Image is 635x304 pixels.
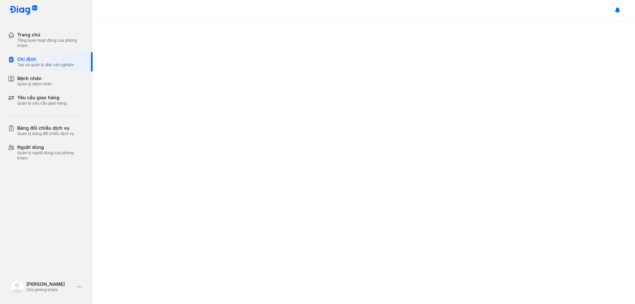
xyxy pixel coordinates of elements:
div: [PERSON_NAME] [26,281,74,287]
div: Bảng đối chiếu dịch vụ [17,125,74,131]
div: Quản lý yêu cầu giao hàng [17,101,66,106]
div: Tổng quan hoạt động của phòng khám [17,38,85,48]
div: Người dùng [17,144,85,150]
div: Chủ phòng khám [26,287,74,292]
div: Quản lý người dùng của phòng khám [17,150,85,161]
div: Yêu cầu giao hàng [17,95,66,101]
div: Chỉ định [17,56,74,62]
div: Trang chủ [17,32,85,38]
div: Quản lý bệnh nhân [17,81,52,87]
div: Quản lý bảng đối chiếu dịch vụ [17,131,74,136]
div: Tạo và quản lý đơn xét nghiệm [17,62,74,67]
img: logo [9,5,38,16]
img: logo [11,280,24,293]
div: Bệnh nhân [17,75,52,81]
